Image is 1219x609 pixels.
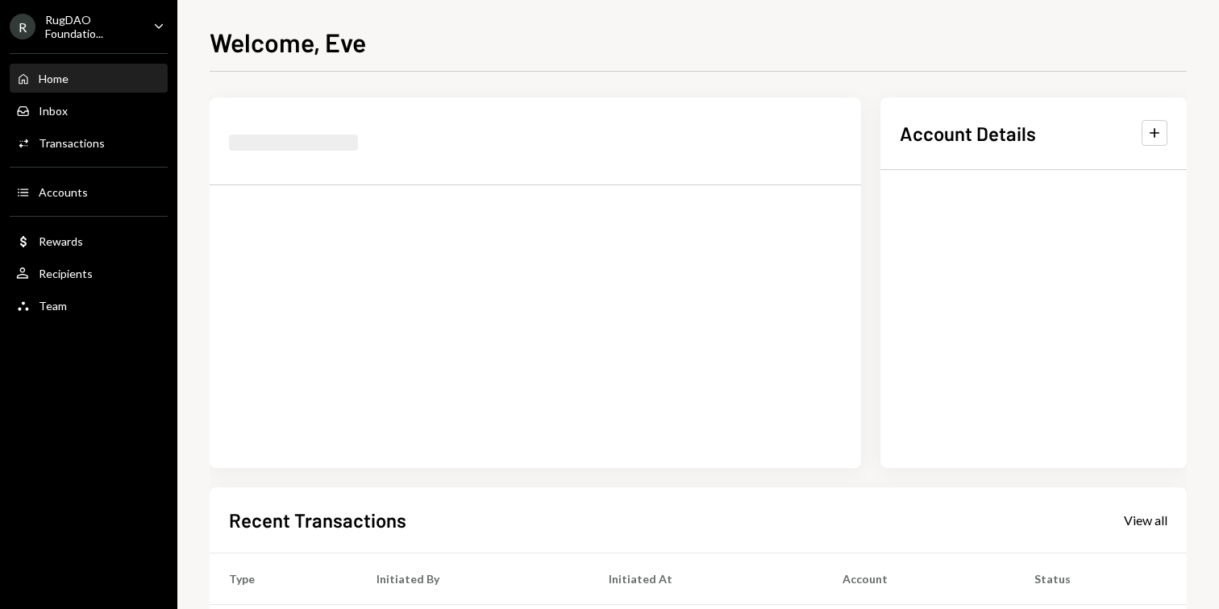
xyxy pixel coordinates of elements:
a: Transactions [10,128,168,157]
a: Home [10,64,168,93]
a: Accounts [10,177,168,206]
h1: Welcome, Eve [210,26,366,58]
th: Type [210,553,357,604]
div: Home [39,72,69,85]
div: Recipients [39,267,93,280]
a: Team [10,291,168,320]
a: Recipients [10,259,168,288]
a: Rewards [10,226,168,255]
h2: Recent Transactions [229,507,406,533]
a: View all [1124,511,1167,528]
th: Account [823,553,1015,604]
th: Initiated At [589,553,823,604]
div: Accounts [39,185,88,199]
div: Inbox [39,104,68,118]
h2: Account Details [900,120,1036,147]
div: View all [1124,512,1167,528]
div: R [10,14,35,39]
th: Status [1015,553,1187,604]
div: Team [39,299,67,313]
div: RugDAO Foundatio... [45,13,140,40]
div: Rewards [39,234,83,248]
th: Initiated By [357,553,589,604]
div: Transactions [39,136,105,150]
a: Inbox [10,96,168,125]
